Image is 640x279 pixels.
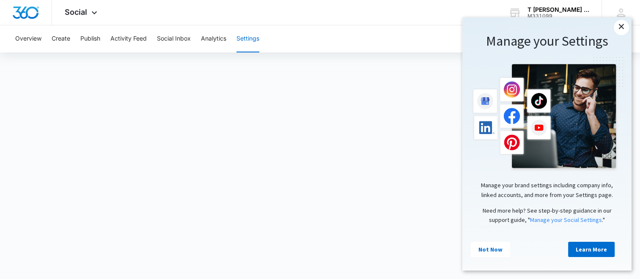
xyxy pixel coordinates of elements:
button: Create [52,25,70,52]
a: Not Now [8,224,48,240]
button: Overview [15,25,41,52]
button: Social Inbox [157,25,191,52]
a: Learn More [106,224,152,240]
button: Settings [236,25,259,52]
h1: Manage your Settings [8,15,161,33]
button: Activity Feed [110,25,147,52]
p: Need more help? See step-by-step guidance in our support guide, " ." [8,189,161,208]
div: account name [527,6,589,13]
a: Close modal [151,3,167,18]
a: Manage your Social Settings [68,199,140,206]
button: Publish [80,25,100,52]
button: Analytics [201,25,226,52]
span: Social [65,8,87,16]
p: Manage your brand settings including company info, linked accounts, and more from your Settings p... [8,163,161,182]
div: account id [527,13,589,19]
